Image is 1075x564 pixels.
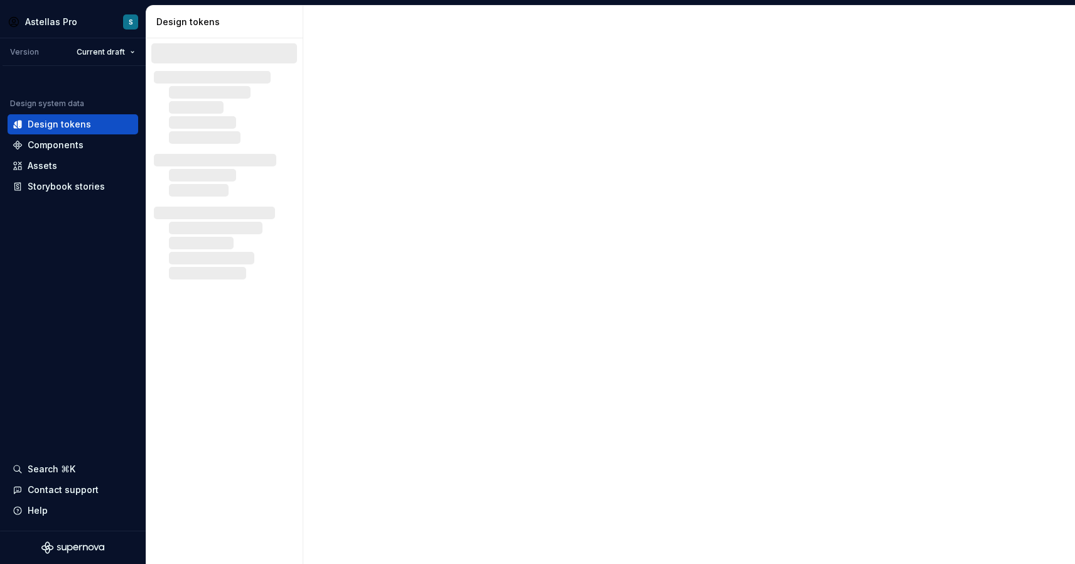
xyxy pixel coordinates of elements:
[156,16,298,28] div: Design tokens
[77,47,125,57] span: Current draft
[3,8,143,35] button: Astellas ProS
[28,118,91,131] div: Design tokens
[28,463,75,475] div: Search ⌘K
[41,541,104,554] svg: Supernova Logo
[28,139,84,151] div: Components
[25,16,77,28] div: Astellas Pro
[8,459,138,479] button: Search ⌘K
[8,480,138,500] button: Contact support
[8,156,138,176] a: Assets
[28,504,48,517] div: Help
[71,43,141,61] button: Current draft
[28,484,99,496] div: Contact support
[8,114,138,134] a: Design tokens
[8,135,138,155] a: Components
[10,47,39,57] div: Version
[129,17,133,27] div: S
[28,180,105,193] div: Storybook stories
[8,176,138,197] a: Storybook stories
[10,99,84,109] div: Design system data
[8,501,138,521] button: Help
[28,160,57,172] div: Assets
